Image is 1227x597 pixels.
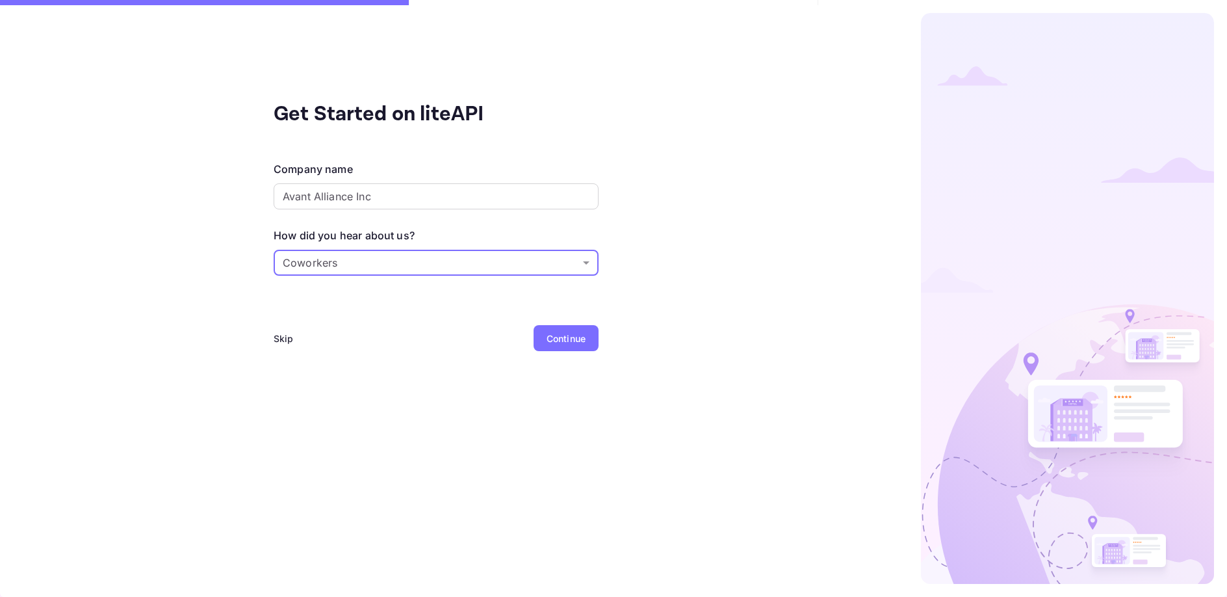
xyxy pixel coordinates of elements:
[274,161,353,177] div: Company name
[274,332,294,345] div: Skip
[921,13,1214,584] img: logo
[274,183,599,209] input: Company name
[274,228,415,243] div: How did you hear about us?
[274,99,534,130] div: Get Started on liteAPI
[547,332,586,345] div: Continue
[274,250,599,276] div: Without label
